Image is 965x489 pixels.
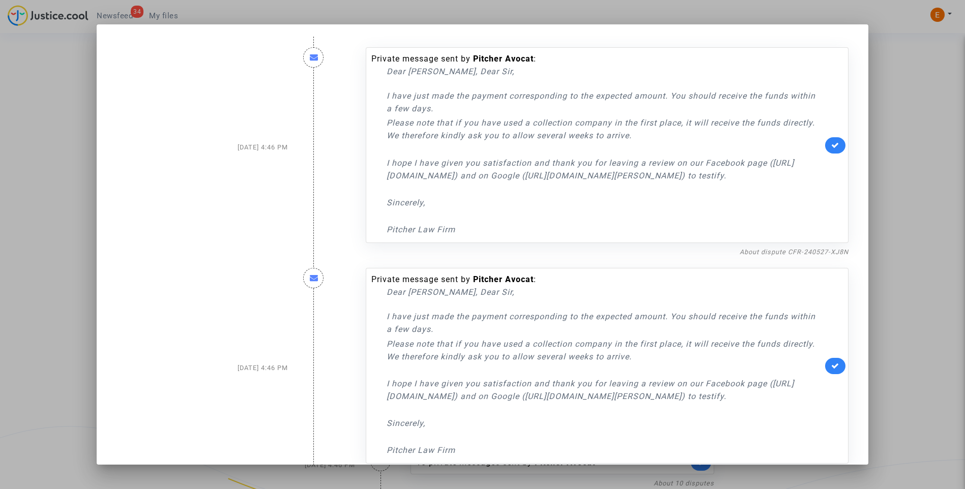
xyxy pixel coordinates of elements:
p: Sincerely, [387,196,823,222]
p: Pitcher Law Firm [387,223,823,236]
p: Please note that if you have used a collection company in the first place, it will receive the fu... [387,116,823,155]
div: [DATE] 4:46 PM [109,258,296,478]
p: Dear [PERSON_NAME], Dear Sir, [387,286,823,298]
a: [URL][DOMAIN_NAME][PERSON_NAME] [525,171,682,180]
a: [URL][DOMAIN_NAME] [387,158,794,180]
p: I hope I have given you satisfaction and thank you for leaving a review on our Facebook page ( ) ... [387,377,823,415]
p: I hope I have given you satisfaction and thank you for leaving a review on our Facebook page ( ) ... [387,157,823,195]
a: About dispute CFR-240527-XJ8N [740,248,849,256]
p: Dear [PERSON_NAME], Dear Sir, [387,65,823,78]
p: Please note that if you have used a collection company in the first place, it will receive the fu... [387,338,823,376]
a: [URL][DOMAIN_NAME][PERSON_NAME] [525,391,682,401]
p: Pitcher Law Firm [387,444,823,456]
div: [DATE] 4:46 PM [109,37,296,258]
a: [URL][DOMAIN_NAME] [387,379,794,401]
b: Pitcher Avocat [473,54,534,64]
b: Pitcher Avocat [473,274,534,284]
div: Private message sent by : [371,273,823,456]
div: Private message sent by : [371,53,823,236]
p: I have just made the payment corresponding to the expected amount. You should receive the funds w... [387,310,823,335]
p: Sincerely, [387,417,823,442]
p: I have just made the payment corresponding to the expected amount. You should receive the funds w... [387,89,823,115]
